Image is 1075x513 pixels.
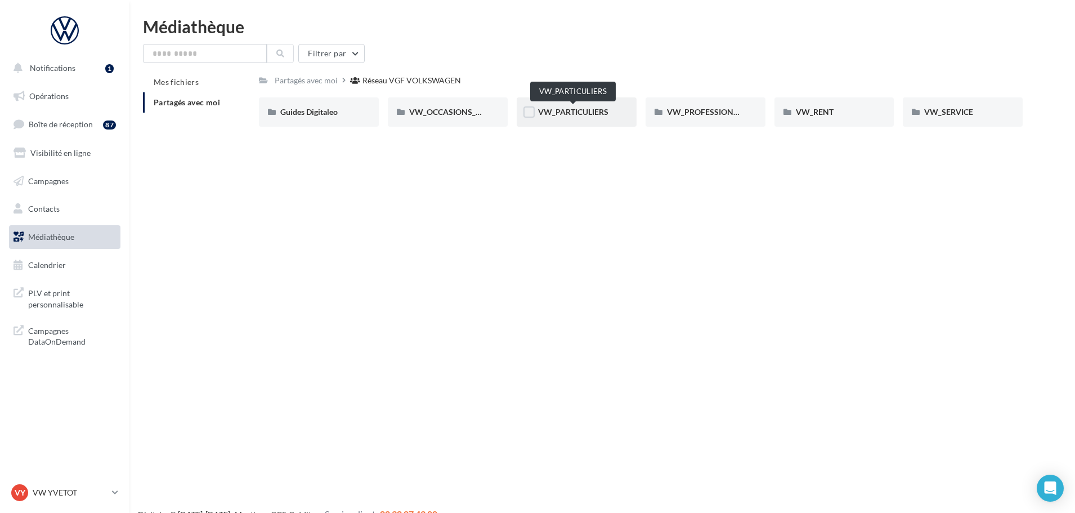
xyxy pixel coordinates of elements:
span: VW_PARTICULIERS [538,107,608,117]
button: Filtrer par [298,44,365,63]
a: Boîte de réception87 [7,112,123,136]
span: VW_SERVICE [924,107,973,117]
span: VW_PROFESSIONNELS [667,107,752,117]
a: Médiathèque [7,225,123,249]
span: Opérations [29,91,69,101]
span: Mes fichiers [154,77,199,87]
a: Contacts [7,197,123,221]
a: Visibilité en ligne [7,141,123,165]
div: Open Intercom Messenger [1037,475,1064,502]
div: 1 [105,64,114,73]
span: Guides Digitaleo [280,107,338,117]
span: VW_RENT [796,107,834,117]
span: VY [15,487,25,498]
span: Campagnes [28,176,69,185]
a: Opérations [7,84,123,108]
div: Réseau VGF VOLKSWAGEN [362,75,461,86]
a: Campagnes DataOnDemand [7,319,123,352]
div: Partagés avec moi [275,75,338,86]
div: Médiathèque [143,18,1061,35]
span: Boîte de réception [29,119,93,129]
p: VW YVETOT [33,487,107,498]
a: VY VW YVETOT [9,482,120,503]
div: VW_PARTICULIERS [530,82,616,101]
span: Calendrier [28,260,66,270]
span: Médiathèque [28,232,74,242]
a: PLV et print personnalisable [7,281,123,314]
span: Notifications [30,63,75,73]
button: Notifications 1 [7,56,118,80]
span: Visibilité en ligne [30,148,91,158]
span: Partagés avec moi [154,97,220,107]
a: Campagnes [7,169,123,193]
span: PLV et print personnalisable [28,286,116,310]
span: Campagnes DataOnDemand [28,323,116,347]
span: VW_OCCASIONS_GARANTIES [409,107,519,117]
span: Contacts [28,204,60,213]
div: 87 [103,121,116,130]
a: Calendrier [7,253,123,277]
